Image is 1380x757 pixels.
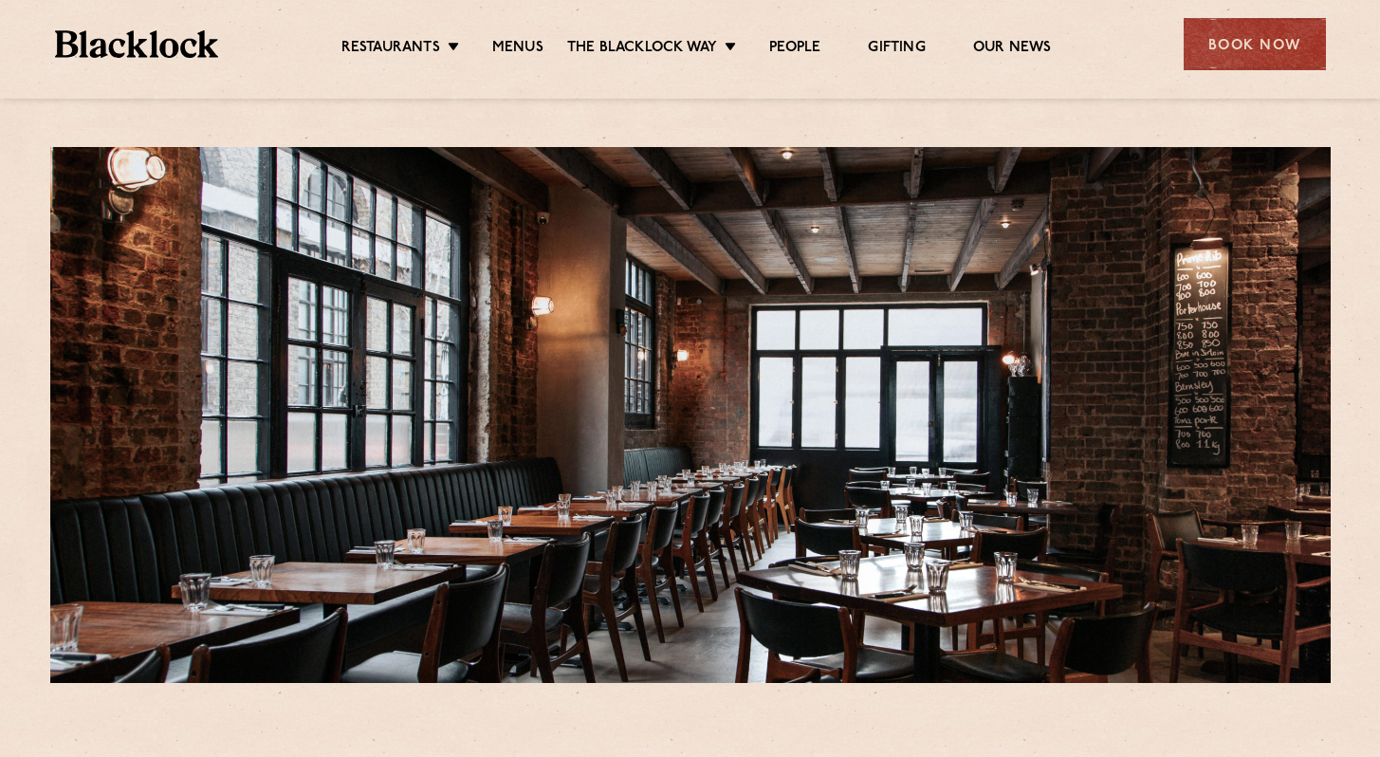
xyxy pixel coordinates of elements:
img: BL_Textured_Logo-footer-cropped.svg [55,30,219,58]
div: Book Now [1184,18,1326,70]
a: Our News [973,39,1052,60]
a: Restaurants [341,39,440,60]
a: The Blacklock Way [567,39,717,60]
a: People [769,39,820,60]
a: Menus [492,39,543,60]
a: Gifting [868,39,925,60]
